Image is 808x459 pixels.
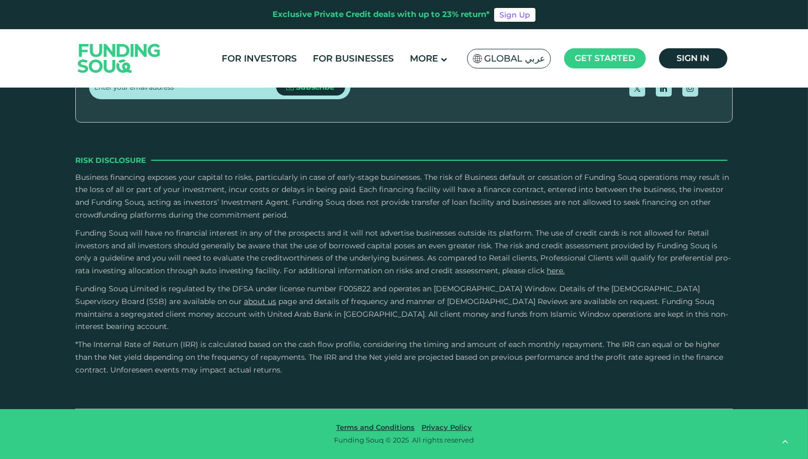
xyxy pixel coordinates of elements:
[547,266,565,275] a: here.
[219,50,300,67] a: For Investors
[278,297,297,306] span: page
[682,81,698,97] a: open Instagram
[334,436,391,444] span: Funding Souq ©
[67,31,171,85] img: Logo
[296,82,335,92] span: Subscribe
[634,85,640,92] img: twitter
[75,171,733,222] p: Business financing exposes your capital to risks, particularly in case of early-stage businesses....
[75,284,700,306] span: Funding Souq Limited is regulated by the DFSA under license number F005822 and operates an [DEMOG...
[75,297,728,332] span: and details of frequency and manner of [DEMOGRAPHIC_DATA] Reviews are available on request. Fundi...
[75,228,731,275] span: Funding Souq will have no financial interest in any of the prospects and it will not advertise bu...
[575,53,635,63] span: Get started
[244,297,276,306] a: About Us
[75,154,146,166] span: Risk Disclosure
[494,8,535,22] a: Sign Up
[311,50,397,67] a: For Businesses
[677,53,710,63] span: Sign in
[273,8,490,21] div: Exclusive Private Credit deals with up to 23% return*
[473,54,482,63] img: SA Flag
[333,423,417,431] a: Terms and Conditions
[659,48,727,68] a: Sign in
[419,423,475,431] a: Privacy Policy
[393,436,409,444] span: 2025
[410,53,438,64] span: More
[656,81,672,97] a: open Linkedin
[629,81,645,97] a: open Twitter
[412,436,474,444] span: All rights reserved
[774,430,797,454] button: back
[75,339,733,376] p: *The Internal Rate of Return (IRR) is calculated based on the cash flow profile, considering the ...
[484,53,545,65] span: Global عربي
